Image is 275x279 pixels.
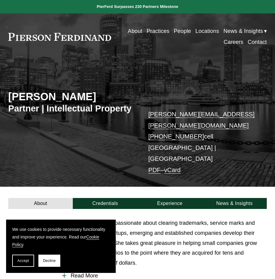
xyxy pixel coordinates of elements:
[128,26,142,37] a: About
[17,259,29,263] span: Accept
[224,26,267,37] a: folder dropdown
[8,198,73,209] a: About
[148,111,255,129] a: [PERSON_NAME][EMAIL_ADDRESS][PERSON_NAME][DOMAIN_NAME]
[6,220,116,273] section: Cookie banner
[146,26,169,37] a: Practices
[224,26,263,36] span: News & Insights
[148,133,204,140] a: [PHONE_NUMBER]
[148,109,256,176] p: cell [GEOGRAPHIC_DATA] | [GEOGRAPHIC_DATA] –
[43,259,56,263] span: Decline
[196,26,219,37] a: Locations
[12,235,99,247] a: Cookie Policy
[12,226,110,249] p: We use cookies to provide necessary functionality and improve your experience. Read our .
[12,255,34,267] button: Accept
[202,198,267,209] a: News & Insights
[248,37,267,48] a: Contact
[164,167,181,173] a: vCard
[62,218,267,268] p: [PERSON_NAME] is passionate about clearing trademarks, service marks and logos and helping startu...
[8,218,34,228] span: About
[38,255,60,267] button: Decline
[66,273,267,279] span: Read More
[148,167,161,173] a: PDF
[137,198,202,209] a: Experience
[224,37,243,48] a: Careers
[174,26,191,37] a: People
[73,198,137,209] a: Credentials
[8,103,137,114] h3: Partner | Intellectual Property
[8,90,137,103] h2: [PERSON_NAME]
